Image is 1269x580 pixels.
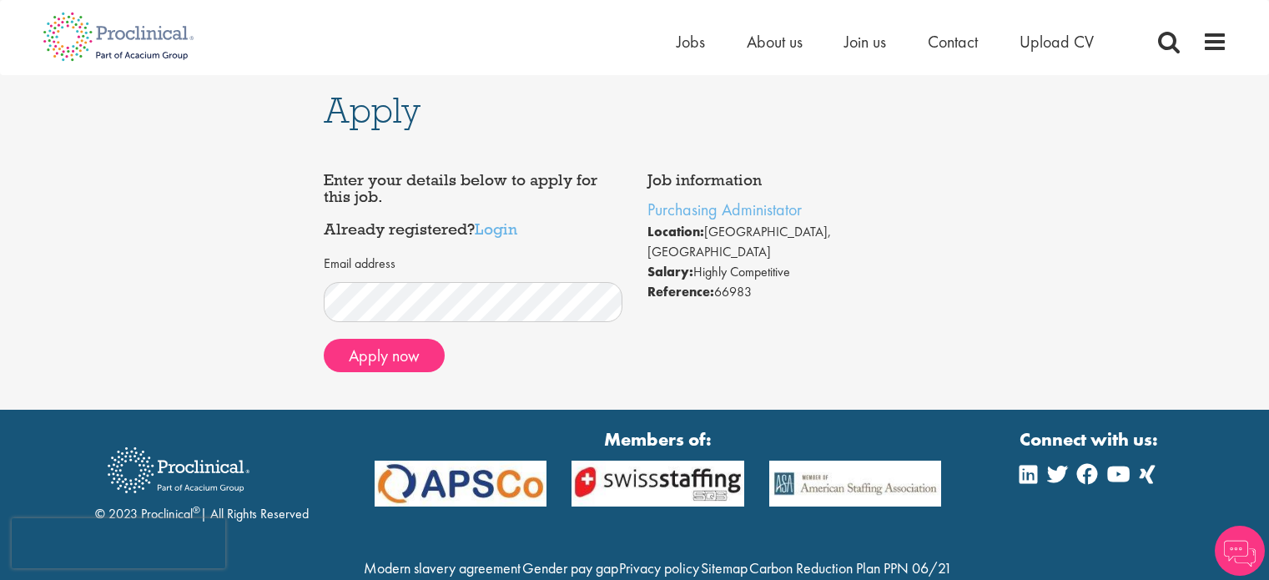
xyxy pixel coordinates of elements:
button: Apply now [324,339,445,372]
span: Apply [324,88,420,133]
a: About us [747,31,803,53]
img: APSCo [362,461,560,507]
a: Purchasing Administator [647,199,802,220]
a: Privacy policy [619,558,699,577]
h4: Job information [647,172,946,189]
strong: Reference: [647,283,714,300]
a: Carbon Reduction Plan PPN 06/21 [749,558,952,577]
img: APSCo [757,461,954,507]
img: Chatbot [1215,526,1265,576]
a: Upload CV [1020,31,1094,53]
a: Sitemap [701,558,748,577]
a: Login [475,219,517,239]
li: [GEOGRAPHIC_DATA], [GEOGRAPHIC_DATA] [647,222,946,262]
sup: ® [193,503,200,517]
h4: Enter your details below to apply for this job. Already registered? [324,172,622,238]
li: Highly Competitive [647,262,946,282]
img: Proclinical Recruitment [95,436,262,505]
a: Gender pay gap [522,558,618,577]
img: APSCo [559,461,757,507]
a: Jobs [677,31,705,53]
label: Email address [324,255,395,274]
strong: Salary: [647,263,693,280]
strong: Location: [647,223,704,240]
li: 66983 [647,282,946,302]
strong: Connect with us: [1020,426,1161,452]
strong: Members of: [375,426,942,452]
iframe: reCAPTCHA [12,518,225,568]
a: Modern slavery agreement [364,558,521,577]
a: Join us [844,31,886,53]
a: Contact [928,31,978,53]
div: © 2023 Proclinical | All Rights Reserved [95,435,309,524]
